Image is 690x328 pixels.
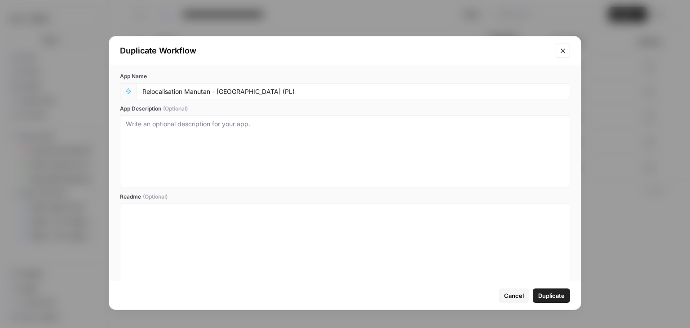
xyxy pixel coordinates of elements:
[120,44,550,57] div: Duplicate Workflow
[120,193,570,201] label: Readme
[538,291,565,300] span: Duplicate
[120,105,570,113] label: App Description
[143,193,168,201] span: (Optional)
[142,87,564,95] input: Untitled
[504,291,524,300] span: Cancel
[120,72,570,80] label: App Name
[163,105,188,113] span: (Optional)
[556,44,570,58] button: Close modal
[533,288,570,303] button: Duplicate
[499,288,529,303] button: Cancel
